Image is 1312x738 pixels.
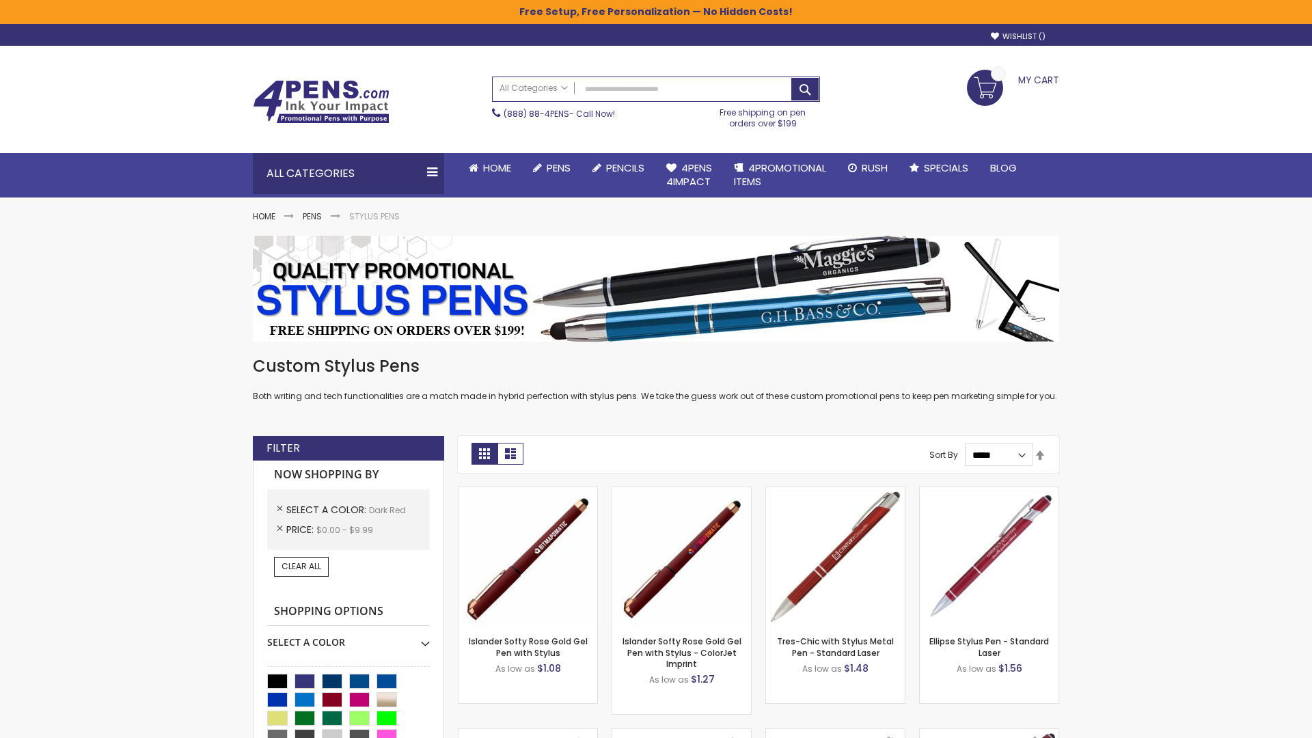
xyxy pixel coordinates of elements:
[282,560,321,572] span: Clear All
[537,661,561,675] span: $1.08
[991,31,1045,42] a: Wishlist
[500,83,568,94] span: All Categories
[920,487,1058,498] a: Ellipse Stylus Pen - Standard Laser-Dark Red
[493,77,575,100] a: All Categories
[459,487,597,626] img: Islander Softy Rose Gold Gel Pen with Stylus-Dark Red
[837,153,899,183] a: Rush
[990,161,1017,175] span: Blog
[957,663,996,674] span: As low as
[979,153,1028,183] a: Blog
[612,487,751,626] img: Islander Softy Rose Gold Gel Pen with Stylus - ColorJet Imprint-Dark Red
[316,524,373,536] span: $0.00 - $9.99
[286,523,316,536] span: Price
[666,161,712,189] span: 4Pens 4impact
[924,161,968,175] span: Specials
[286,503,369,517] span: Select A Color
[253,355,1059,402] div: Both writing and tech functionalities are a match made in hybrid perfection with stylus pens. We ...
[253,80,389,124] img: 4Pens Custom Pens and Promotional Products
[929,635,1049,658] a: Ellipse Stylus Pen - Standard Laser
[495,663,535,674] span: As low as
[899,153,979,183] a: Specials
[998,661,1022,675] span: $1.56
[459,487,597,498] a: Islander Softy Rose Gold Gel Pen with Stylus-Dark Red
[777,635,894,658] a: Tres-Chic with Stylus Metal Pen - Standard Laser
[267,597,430,627] strong: Shopping Options
[706,102,821,129] div: Free shipping on pen orders over $199
[471,443,497,465] strong: Grid
[723,153,837,197] a: 4PROMOTIONALITEMS
[606,161,644,175] span: Pencils
[766,487,905,626] img: Tres-Chic with Stylus Metal Pen - Standard Laser-Dark Red
[862,161,888,175] span: Rush
[267,626,430,649] div: Select A Color
[623,635,741,669] a: Islander Softy Rose Gold Gel Pen with Stylus - ColorJet Imprint
[649,674,689,685] span: As low as
[504,108,569,120] a: (888) 88-4PENS
[802,663,842,674] span: As low as
[266,441,300,456] strong: Filter
[655,153,723,197] a: 4Pens4impact
[483,161,511,175] span: Home
[612,487,751,498] a: Islander Softy Rose Gold Gel Pen with Stylus - ColorJet Imprint-Dark Red
[920,487,1058,626] img: Ellipse Stylus Pen - Standard Laser-Dark Red
[522,153,582,183] a: Pens
[303,210,322,222] a: Pens
[547,161,571,175] span: Pens
[691,672,715,686] span: $1.27
[253,210,275,222] a: Home
[267,461,430,489] strong: Now Shopping by
[929,449,958,461] label: Sort By
[274,557,329,576] a: Clear All
[734,161,826,189] span: 4PROMOTIONAL ITEMS
[458,153,522,183] a: Home
[253,153,444,194] div: All Categories
[349,210,400,222] strong: Stylus Pens
[369,504,406,516] span: Dark Red
[844,661,869,675] span: $1.48
[253,236,1059,342] img: Stylus Pens
[469,635,588,658] a: Islander Softy Rose Gold Gel Pen with Stylus
[504,108,615,120] span: - Call Now!
[253,355,1059,377] h1: Custom Stylus Pens
[766,487,905,498] a: Tres-Chic with Stylus Metal Pen - Standard Laser-Dark Red
[582,153,655,183] a: Pencils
